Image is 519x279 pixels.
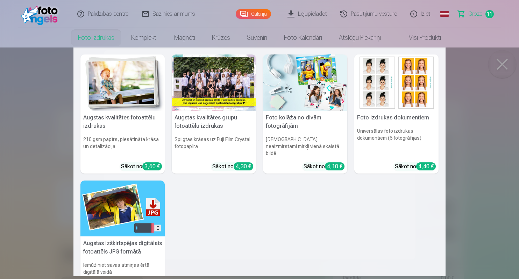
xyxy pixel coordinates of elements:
[80,111,165,133] h5: Augstas kvalitātes fotoattēlu izdrukas
[212,162,253,171] div: Sākot no
[354,125,439,160] h6: Universālas foto izdrukas dokumentiem (6 fotogrāfijas)
[70,28,123,47] a: Foto izdrukas
[485,10,494,18] span: 11
[21,3,61,25] img: /fa1
[325,162,344,170] div: 4,10 €
[123,28,166,47] a: Komplekti
[172,54,256,174] a: Augstas kvalitātes grupu fotoattēlu izdrukasSpilgtas krāsas uz Fuji Film Crystal fotopapīraSākot ...
[330,28,389,47] a: Atslēgu piekariņi
[80,181,165,237] img: Augstas izšķirtspējas digitālais fotoattēls JPG formātā
[263,111,347,133] h5: Foto kolāža no divām fotogrāfijām
[263,54,347,111] img: Foto kolāža no divām fotogrāfijām
[172,133,256,160] h6: Spilgtas krāsas uz Fuji Film Crystal fotopapīra
[142,162,162,170] div: 3,60 €
[234,162,253,170] div: 4,30 €
[121,162,162,171] div: Sākot no
[236,9,271,19] a: Galerija
[276,28,330,47] a: Foto kalendāri
[80,259,165,278] h6: Iemūžiniet savas atmiņas ērtā digitālā veidā
[416,162,436,170] div: 4,40 €
[80,133,165,160] h6: 210 gsm papīrs, piesātināta krāsa un detalizācija
[263,133,347,160] h6: [DEMOGRAPHIC_DATA] neaizmirstami mirkļi vienā skaistā bildē
[80,54,165,174] a: Augstas kvalitātes fotoattēlu izdrukasAugstas kvalitātes fotoattēlu izdrukas210 gsm papīrs, piesā...
[354,54,439,174] a: Foto izdrukas dokumentiemFoto izdrukas dokumentiemUniversālas foto izdrukas dokumentiem (6 fotogr...
[166,28,204,47] a: Magnēti
[468,10,483,18] span: Grozs
[395,162,436,171] div: Sākot no
[239,28,276,47] a: Suvenīri
[263,54,347,174] a: Foto kolāža no divām fotogrāfijāmFoto kolāža no divām fotogrāfijām[DEMOGRAPHIC_DATA] neaizmirstam...
[172,111,256,133] h5: Augstas kvalitātes grupu fotoattēlu izdrukas
[80,54,165,111] img: Augstas kvalitātes fotoattēlu izdrukas
[354,111,439,125] h5: Foto izdrukas dokumentiem
[354,54,439,111] img: Foto izdrukas dokumentiem
[389,28,449,47] a: Visi produkti
[304,162,344,171] div: Sākot no
[204,28,239,47] a: Krūzes
[80,236,165,259] h5: Augstas izšķirtspējas digitālais fotoattēls JPG formātā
